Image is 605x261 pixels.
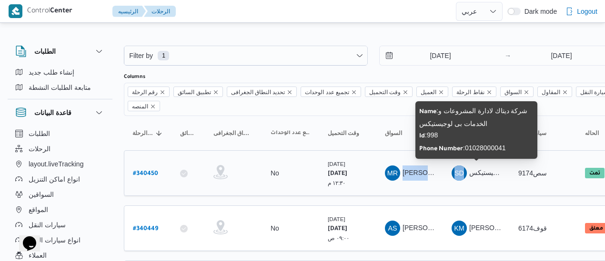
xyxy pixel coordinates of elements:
[452,165,467,181] div: Shrkah Ditak Ladarah Alamshuroaat W Alkhdmat Ba Lwjistiks
[11,172,109,187] button: انواع اماكن التنزيل
[128,101,160,111] span: المنصه
[387,165,398,181] span: MR
[176,126,200,141] button: تطبيق السائق
[388,221,397,236] span: AS
[454,165,464,181] span: SD
[231,87,285,97] span: تحديد النطاق الجغرافى
[11,217,109,232] button: سيارات النقل
[11,156,109,172] button: layout.liveTracking
[419,107,527,127] span: : شركة ديتاك لادارة المشروعات و الخدمات بى لوجيستيكس
[133,167,158,180] a: #340450
[29,67,74,78] span: إنشاء طلب جديد
[403,224,514,232] span: [PERSON_NAME] [PERSON_NAME]
[144,6,176,17] button: الرحلات
[419,133,425,140] b: Id
[271,224,279,232] div: No
[381,126,438,141] button: السواق
[29,158,83,170] span: layout.liveTracking
[324,126,372,141] button: وقت التحميل
[500,87,534,97] span: السواق
[486,89,492,95] button: Remove نقاط الرحلة from selection in this group
[518,169,547,177] span: سص9174
[132,129,153,137] span: رقم الرحلة; Sorted in descending order
[469,224,581,232] span: [PERSON_NAME] [PERSON_NAME]
[133,226,158,232] b: # 340449
[11,141,109,156] button: الرحلات
[524,89,529,95] button: Remove السواق from selection in this group
[29,128,50,139] span: الطلبات
[562,2,601,21] button: Logout
[132,101,148,112] span: المنصه
[11,126,109,141] button: الطلبات
[29,174,80,185] span: انواع اماكن التنزيل
[124,73,145,81] label: Columns
[132,87,158,97] span: رقم الرحلة
[589,171,600,176] b: تمت
[403,169,514,176] span: [PERSON_NAME] [PERSON_NAME]
[10,223,40,251] iframe: chat widget
[419,109,436,116] b: Name
[456,87,484,97] span: نقاط الرحلة
[160,89,165,95] button: Remove رقم الرحلة from selection in this group
[419,144,506,152] span: : 01028000041
[11,232,109,248] button: انواع سيارات النقل
[34,46,56,57] h3: الطلبات
[518,224,547,232] span: قوف6174
[351,89,357,95] button: Remove تجميع عدد الوحدات from selection in this group
[11,80,109,95] button: متابعة الطلبات النشطة
[328,235,350,241] small: ٠٩:٠٠ ص
[155,129,163,137] svg: Sorted in descending order
[585,168,605,178] span: تمت
[385,221,400,236] div: Abadalazaiaz Said Abadalazaiaz Hassan
[11,187,109,202] button: السواقين
[328,180,346,186] small: ١٢:٣٠ م
[521,8,557,15] span: Dark mode
[9,4,22,18] img: X8yXhbKr1z7QwAAAABJRU5ErkJggg==
[369,87,401,97] span: وقت التحميل
[287,89,292,95] button: Remove تحديد النطاق الجغرافى from selection in this group
[271,129,311,137] span: تجميع عدد الوحدات
[542,87,560,97] span: المقاول
[133,222,158,235] a: #340449
[213,129,253,137] span: تحديد النطاق الجغرافى
[178,87,211,97] span: تطبيق السائق
[15,107,105,118] button: قاعدة البيانات
[562,89,568,95] button: Remove المقاول from selection in this group
[421,87,436,97] span: العميل
[271,169,279,177] div: No
[129,126,167,141] button: رقم الرحلةSorted in descending order
[589,226,603,232] b: معلق
[112,6,146,17] button: الرئيسيه
[8,65,112,99] div: الطلبات
[29,189,54,200] span: السواقين
[11,202,109,217] button: المواقع
[419,146,463,153] b: Phone Number
[11,65,109,80] button: إنشاء طلب جديد
[150,104,156,109] button: Remove المنصه from selection in this group
[173,87,222,97] span: تطبيق السائق
[328,161,345,167] small: [DATE]
[328,129,359,137] span: وقت التحميل
[419,131,438,139] span: : 998
[29,143,50,155] span: الرحلات
[452,87,496,97] span: نقاط الرحلة
[29,219,66,231] span: سيارات النقل
[403,89,408,95] button: Remove وقت التحميل from selection in this group
[213,89,219,95] button: Remove تطبيق السائق from selection in this group
[385,165,400,181] div: Muhammad Radha Munasoar Ibrahem
[50,8,72,15] b: Center
[328,226,347,232] b: [DATE]
[385,129,402,137] span: السواق
[328,216,345,222] small: [DATE]
[454,221,464,236] span: KM
[29,204,48,215] span: المواقع
[15,46,105,57] button: الطلبات
[133,171,158,177] b: # 340450
[577,6,597,17] span: Logout
[180,129,196,137] span: تطبيق السائق
[29,234,81,246] span: انواع سيارات النقل
[438,89,444,95] button: Remove العميل from selection in this group
[128,50,154,61] span: Filter by
[380,46,488,65] input: Press the down key to open a popover containing a calendar.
